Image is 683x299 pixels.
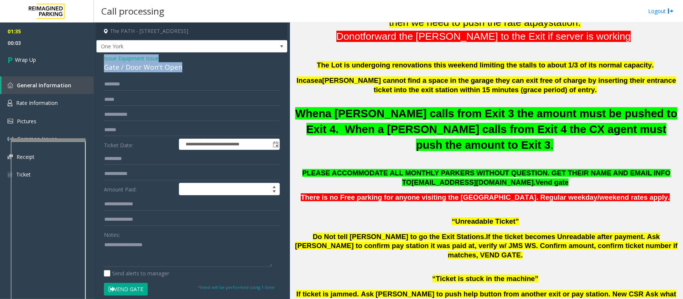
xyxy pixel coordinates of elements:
span: forward [363,31,396,42]
div: Gate / Door Won't Open [104,62,280,72]
img: 'icon' [8,119,13,124]
span: [EMAIL_ADDRESS][DOMAIN_NAME]. [411,178,536,186]
img: 'icon' [8,136,14,142]
span: Do Not tell [PERSON_NAME] to go the Exit Stations. [313,233,486,241]
span: Wrap Up [15,56,36,64]
label: Send alerts to manager [104,269,169,277]
span: [PERSON_NAME] cannot find a space in the garage they can exit free of charge by inserting their e... [322,76,676,94]
span: The Lot is undergoing renovations this weekend limiting the stalls to about 1/3 of its normal cap... [317,61,654,69]
span: There is no Free parking for anyone visiting the [GEOGRAPHIC_DATA]. Regular weekday/weekend rates... [301,193,670,201]
label: Amount Paid: [102,183,177,196]
h4: The PATH - [STREET_ADDRESS] [96,22,287,40]
a: General Information [2,76,94,94]
span: Rate Information [16,99,58,106]
span: Pictures [17,118,36,125]
span: Do [336,31,349,42]
span: a [318,76,322,84]
span: Vend gate [536,178,569,186]
img: 'icon' [8,171,12,178]
span: Equipment Issue [119,54,159,62]
span: Decrease value [269,189,279,195]
small: Vend will be performed using 1 tone [198,284,275,290]
span: station, for Ticket unreadable/loss ticket issues then we need to push the rate at [389,3,676,28]
span: a [PERSON_NAME] calls from Exit 3 the amount must be pushed to Exit 4. When a [PERSON_NAME] calls... [306,107,677,151]
span: pay [533,17,549,28]
span: n [349,31,355,42]
span: PLEASE ACCOMMODATE ALL MONTHLY PARKERS WITHOUT QUESTION. GET THEIR NAME AND EMAIL INFO TO [302,169,671,186]
span: - [117,55,159,62]
span: If the ticket becomes Unreadable after payment. Ask [PERSON_NAME] to confirm pay station it was p... [295,233,678,259]
span: Issue [104,54,117,62]
span: station [549,17,578,28]
span: “Ticket is stuck in the machine” [432,275,539,283]
span: “Unreadable Ticket” [452,217,519,225]
button: Vend Gate [104,283,148,296]
span: ot [355,31,363,42]
label: Notes: [104,228,120,239]
span: . [551,139,554,151]
span: One York [97,40,249,52]
img: 'icon' [8,100,12,106]
a: Logout [648,7,674,15]
span: the [PERSON_NAME] to the Exit if server is working [399,31,631,42]
span: When [295,107,325,120]
h3: Call processing [98,2,168,20]
span: Increase value [269,183,279,189]
span: Common Issues [17,135,57,142]
label: Ticket Date: [102,139,177,150]
img: logout [668,7,674,15]
span: General Information [17,82,71,89]
span: . [578,17,581,28]
span: In [297,76,303,84]
img: 'icon' [8,82,13,88]
span: case [303,76,318,84]
img: 'icon' [8,154,13,159]
span: Toggle popup [271,139,279,149]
